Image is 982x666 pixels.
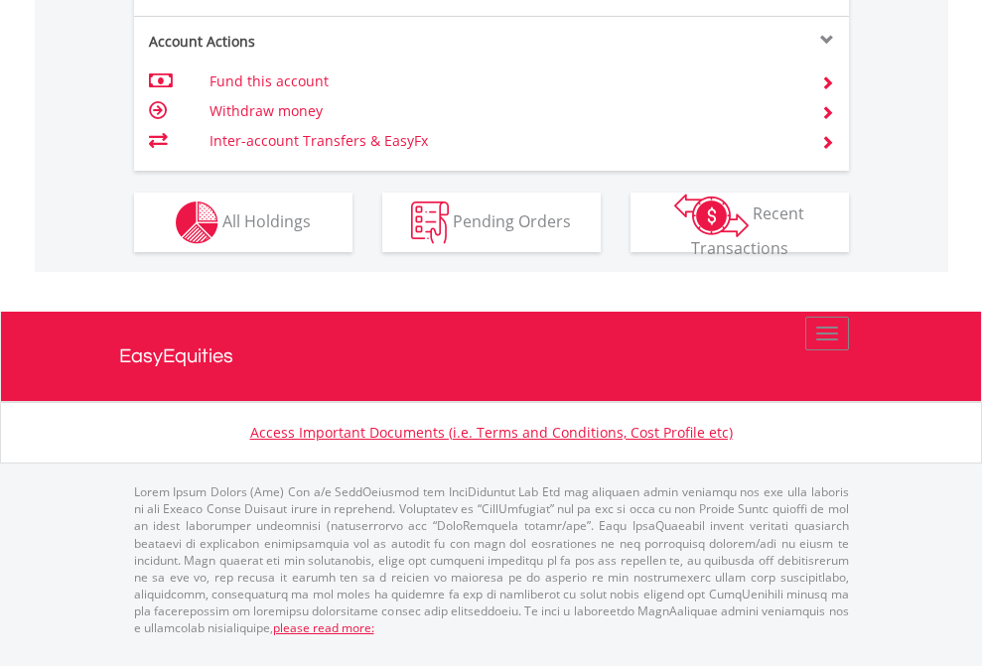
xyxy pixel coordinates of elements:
[210,96,796,126] td: Withdraw money
[210,67,796,96] td: Fund this account
[411,201,449,244] img: pending_instructions-wht.png
[382,193,601,252] button: Pending Orders
[176,201,218,244] img: holdings-wht.png
[273,619,374,636] a: please read more:
[134,32,491,52] div: Account Actions
[674,194,749,237] img: transactions-zar-wht.png
[250,423,733,442] a: Access Important Documents (i.e. Terms and Conditions, Cost Profile etc)
[119,312,864,401] a: EasyEquities
[631,193,849,252] button: Recent Transactions
[210,126,796,156] td: Inter-account Transfers & EasyFx
[134,193,352,252] button: All Holdings
[134,483,849,636] p: Lorem Ipsum Dolors (Ame) Con a/e SeddOeiusmod tem InciDiduntut Lab Etd mag aliquaen admin veniamq...
[453,209,571,231] span: Pending Orders
[222,209,311,231] span: All Holdings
